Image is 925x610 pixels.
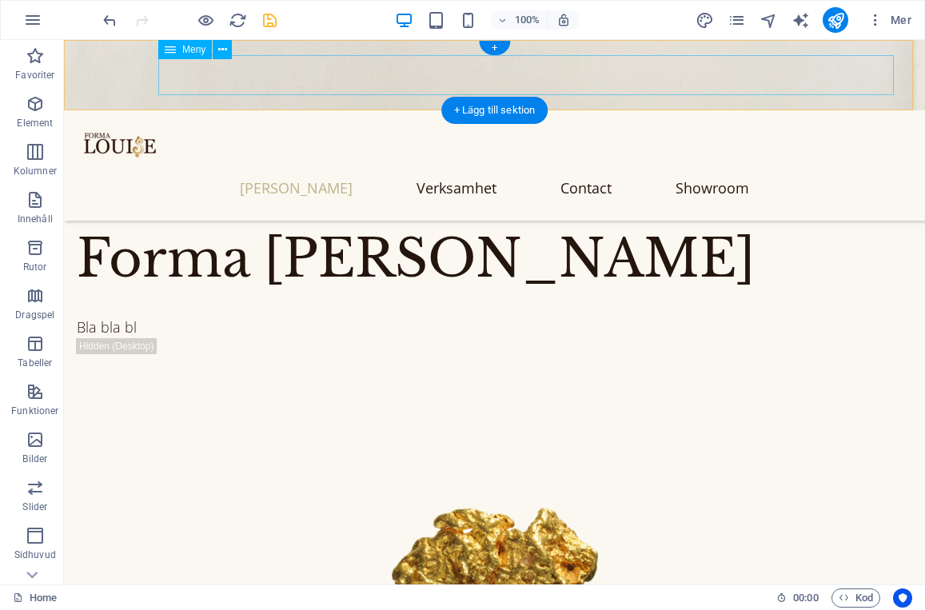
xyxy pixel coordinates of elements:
a: Klicka för att avbryta val. Dubbelklicka för att öppna sidor [13,588,57,608]
p: Innehåll [18,213,53,225]
p: Slider [22,500,47,513]
button: 100% [491,10,548,30]
h6: 100% [515,10,540,30]
button: reload [228,10,247,30]
button: pages [727,10,746,30]
p: Rutor [23,261,47,273]
button: text_generator [791,10,810,30]
button: undo [100,10,119,30]
span: 00 00 [793,588,818,608]
button: design [695,10,714,30]
i: Sidor (Ctrl+Alt+S) [728,11,746,30]
span: Meny [182,45,205,54]
button: navigator [759,10,778,30]
p: Dragspel [15,309,54,321]
div: + Lägg till sektion [441,97,548,124]
p: Kolumner [14,165,57,177]
span: Kod [839,588,873,608]
i: Design (Ctrl+Alt+Y) [696,11,714,30]
p: Bilder [22,453,47,465]
i: Publicera [827,11,845,30]
i: Navigatör [760,11,778,30]
p: Tabeller [18,357,52,369]
span: : [804,592,807,604]
button: Usercentrics [893,588,912,608]
button: save [260,10,279,30]
button: Kod [831,588,880,608]
div: + [479,41,510,55]
span: Mer [867,12,911,28]
i: AI Writer [791,11,810,30]
h6: Sessionstid [776,588,819,608]
i: Ångra: Ändra bild (Ctrl+Z) [101,11,119,30]
p: Favoriter [15,69,54,82]
p: Sidhuvud [14,548,56,561]
p: Funktioner [11,405,58,417]
i: Spara (Ctrl+S) [261,11,279,30]
p: Element [17,117,53,130]
button: Mer [861,7,918,33]
button: publish [823,7,848,33]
